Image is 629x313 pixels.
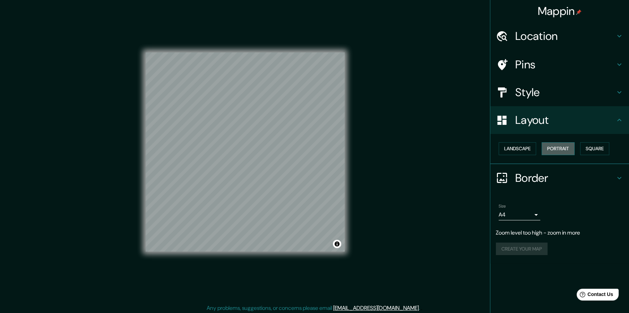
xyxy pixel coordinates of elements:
h4: Pins [515,58,615,71]
button: Toggle attribution [333,240,341,248]
div: A4 [499,209,540,220]
h4: Mappin [538,4,582,18]
div: Pins [490,51,629,78]
iframe: Help widget launcher [567,286,621,305]
p: Any problems, suggestions, or concerns please email . [207,304,420,312]
div: Border [490,164,629,192]
div: Layout [490,106,629,134]
div: Style [490,78,629,106]
a: [EMAIL_ADDRESS][DOMAIN_NAME] [333,304,419,312]
canvas: Map [146,52,345,252]
button: Portrait [542,142,575,155]
label: Size [499,203,506,209]
div: Location [490,22,629,50]
button: Square [580,142,609,155]
h4: Layout [515,113,615,127]
h4: Border [515,171,615,185]
h4: Location [515,29,615,43]
div: . [420,304,421,312]
button: Landscape [499,142,536,155]
img: pin-icon.png [576,9,581,15]
div: . [421,304,422,312]
h4: Style [515,85,615,99]
p: Zoom level too high - zoom in more [496,229,623,237]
